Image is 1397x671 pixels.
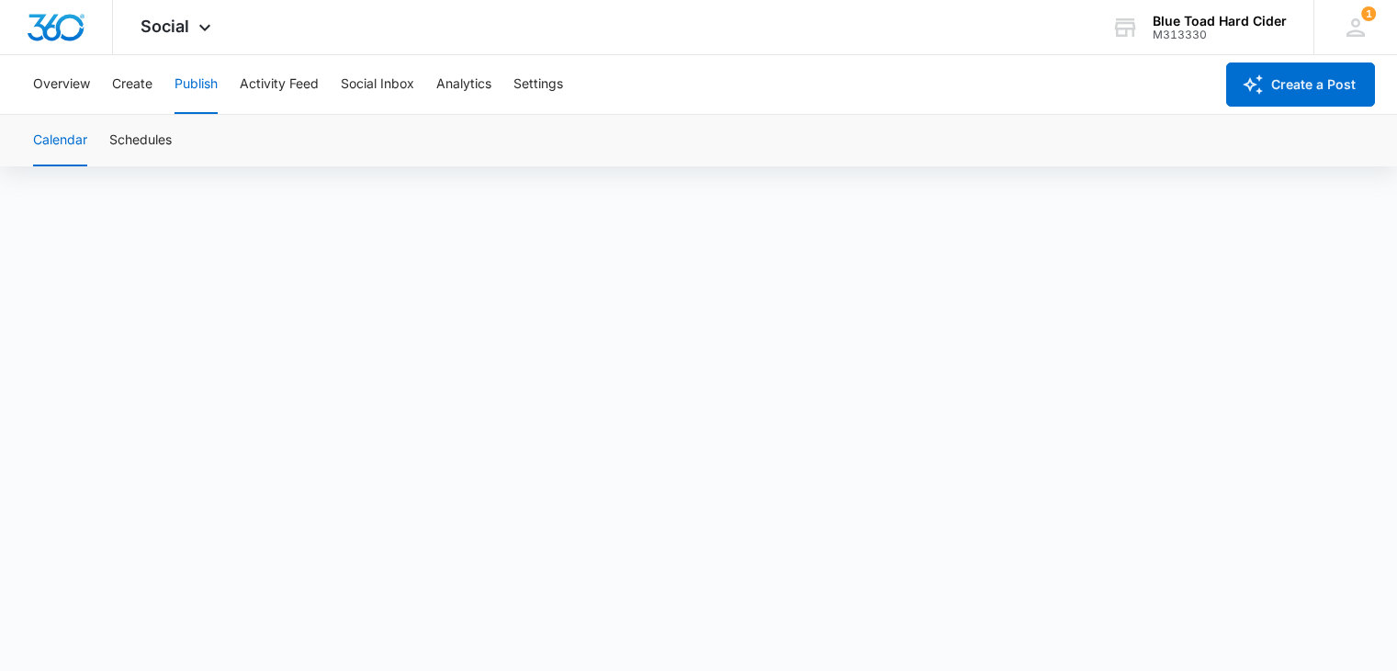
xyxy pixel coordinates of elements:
[1226,63,1375,107] button: Create a Post
[1361,6,1376,21] div: notifications count
[341,55,414,114] button: Social Inbox
[513,55,563,114] button: Settings
[33,115,87,166] button: Calendar
[175,55,218,114] button: Publish
[33,55,90,114] button: Overview
[436,55,491,114] button: Analytics
[1153,14,1287,28] div: account name
[1361,6,1376,21] span: 1
[240,55,319,114] button: Activity Feed
[109,115,172,166] button: Schedules
[1153,28,1287,41] div: account id
[141,17,189,36] span: Social
[112,55,152,114] button: Create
